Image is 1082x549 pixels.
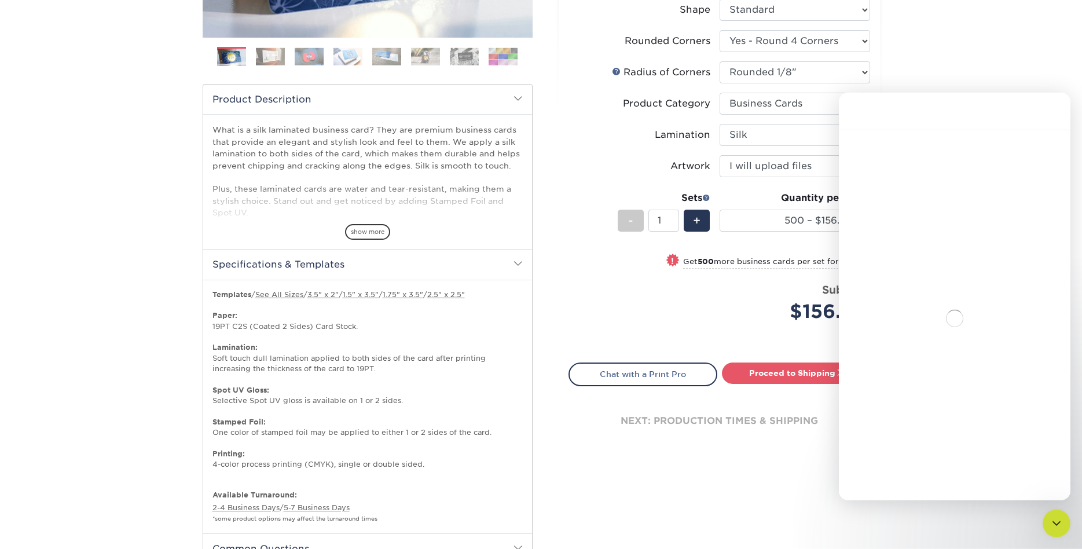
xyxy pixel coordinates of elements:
[212,515,377,522] small: *some product options may affect the turnaround times
[489,47,518,65] img: Business Cards 08
[333,47,362,65] img: Business Cards 04
[1043,510,1070,537] iframe: Intercom live chat
[217,43,246,72] img: Business Cards 01
[728,298,870,325] div: $156.00
[568,386,871,456] div: next: production times & shipping
[256,47,285,65] img: Business Cards 02
[623,97,710,111] div: Product Category
[670,159,710,173] div: Artwork
[295,47,324,65] img: Business Cards 03
[212,449,245,458] strong: Printing:
[822,283,870,296] strong: Subtotal
[568,363,717,386] a: Chat with a Print Pro
[255,290,303,299] a: See All Sizes
[212,386,269,394] strong: Spot UV Gloss:
[618,191,710,205] div: Sets
[203,249,532,279] h2: Specifications & Templates
[680,3,710,17] div: Shape
[671,255,674,267] span: !
[212,491,297,499] b: Available Turnaround:
[411,47,440,65] img: Business Cards 06
[212,418,266,426] strong: Stamped Foil:
[212,124,523,313] p: What is a silk laminated business card? They are premium business cards that provide an elegant a...
[628,212,633,229] span: -
[212,490,523,524] p: /
[372,47,401,65] img: Business Cards 05
[720,191,870,205] div: Quantity per Set
[655,128,710,142] div: Lamination
[212,343,258,352] strong: Lamination:
[343,290,379,299] a: 1.5" x 3.5"
[450,47,479,65] img: Business Cards 07
[345,224,390,240] span: show more
[698,257,714,266] strong: 500
[284,503,350,512] a: 5-7 Business Days
[212,503,280,512] a: 2-4 Business Days
[212,290,523,481] p: / / / / / 19PT C2S (Coated 2 Sides) Card Stock. Soft touch dull lamination applied to both sides ...
[612,65,710,79] div: Radius of Corners
[203,85,532,114] h2: Product Description
[683,257,870,269] small: Get more business cards per set for
[839,93,1070,500] iframe: Intercom live chat
[212,311,237,320] strong: Paper:
[383,290,423,299] a: 1.75" x 3.5"
[212,290,251,299] b: Templates
[307,290,339,299] a: 3.5" x 2"
[722,363,871,383] a: Proceed to Shipping
[693,212,700,229] span: +
[625,34,710,48] div: Rounded Corners
[427,290,465,299] a: 2.5" x 2.5"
